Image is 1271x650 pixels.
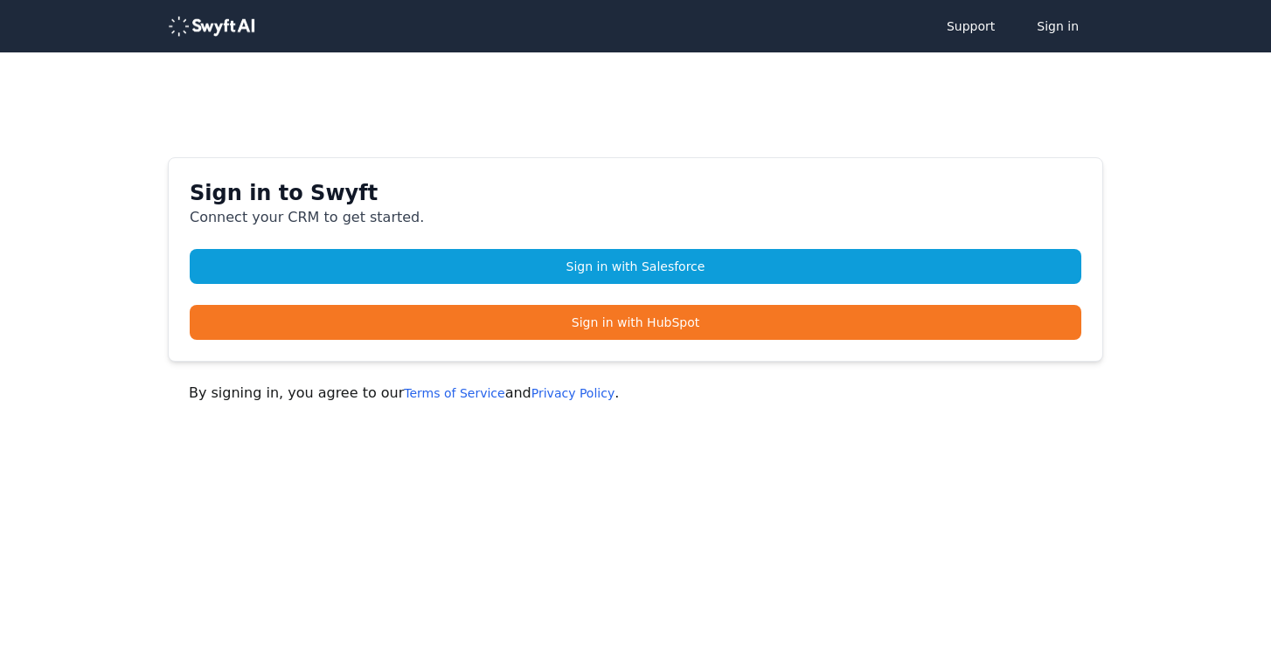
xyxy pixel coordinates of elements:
[168,16,255,37] img: logo-488353a97b7647c9773e25e94dd66c4536ad24f66c59206894594c5eb3334934.png
[190,207,1081,228] p: Connect your CRM to get started.
[190,305,1081,340] a: Sign in with HubSpot
[190,179,1081,207] h1: Sign in to Swyft
[929,9,1012,44] a: Support
[404,386,504,400] a: Terms of Service
[1019,9,1096,44] button: Sign in
[189,383,1082,404] p: By signing in, you agree to our and .
[531,386,615,400] a: Privacy Policy
[190,249,1081,284] a: Sign in with Salesforce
